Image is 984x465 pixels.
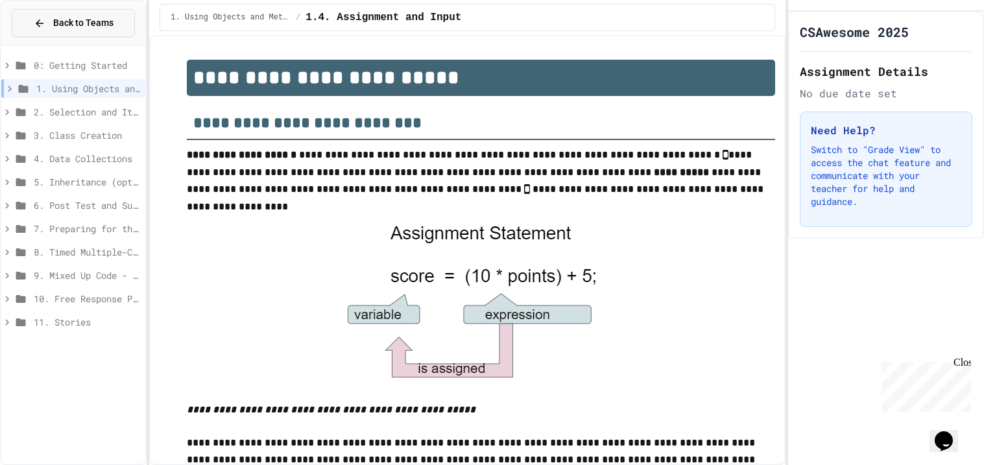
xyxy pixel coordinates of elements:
[34,152,140,165] span: 4. Data Collections
[171,12,291,23] span: 1. Using Objects and Methods
[34,175,140,189] span: 5. Inheritance (optional)
[811,123,961,138] h3: Need Help?
[876,357,971,412] iframe: chat widget
[36,82,140,95] span: 1. Using Objects and Methods
[811,143,961,208] p: Switch to "Grade View" to access the chat feature and communicate with your teacher for help and ...
[5,5,90,82] div: Chat with us now!Close
[34,315,140,329] span: 11. Stories
[34,128,140,142] span: 3. Class Creation
[296,12,300,23] span: /
[306,10,461,25] span: 1.4. Assignment and Input
[53,16,114,30] span: Back to Teams
[800,86,972,101] div: No due date set
[800,23,909,41] h1: CSAwesome 2025
[34,222,140,235] span: 7. Preparing for the Exam
[34,105,140,119] span: 2. Selection and Iteration
[34,198,140,212] span: 6. Post Test and Survey
[34,58,140,72] span: 0: Getting Started
[34,268,140,282] span: 9. Mixed Up Code - Free Response Practice
[800,62,972,80] h2: Assignment Details
[12,9,135,37] button: Back to Teams
[34,292,140,305] span: 10. Free Response Practice
[34,245,140,259] span: 8. Timed Multiple-Choice Exams
[930,413,971,452] iframe: chat widget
